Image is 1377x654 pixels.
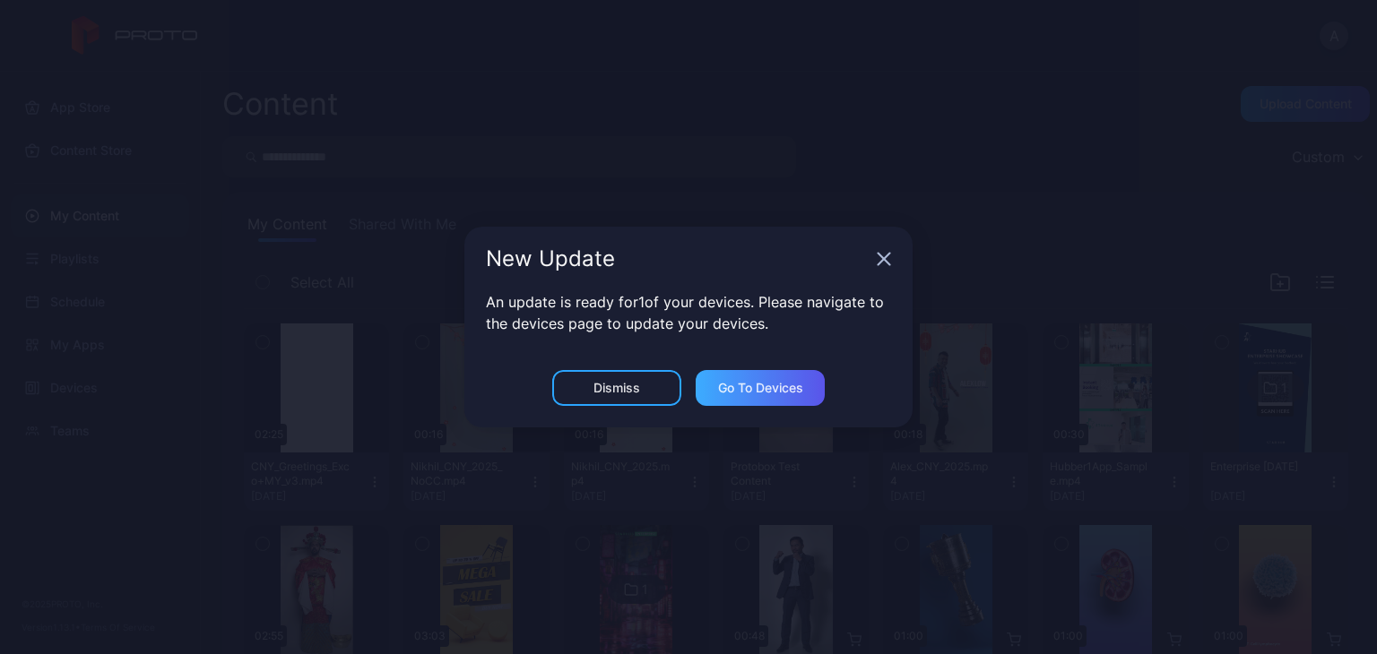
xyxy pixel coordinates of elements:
[552,370,681,406] button: Dismiss
[696,370,825,406] button: Go to devices
[486,248,870,270] div: New Update
[486,291,891,334] p: An update is ready for 1 of your devices. Please navigate to the devices page to update your devi...
[593,381,640,395] div: Dismiss
[718,381,803,395] div: Go to devices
